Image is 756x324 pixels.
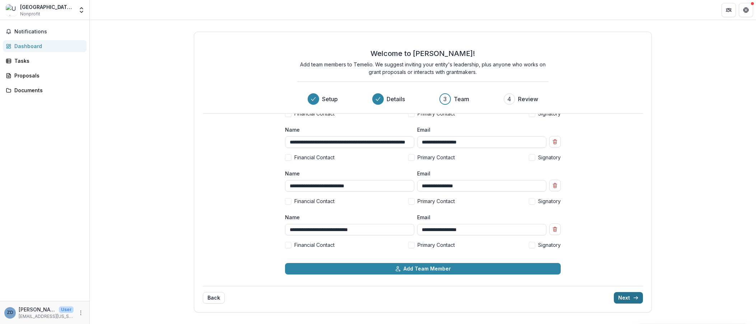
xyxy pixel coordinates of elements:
button: More [76,309,85,317]
button: Remove team member [549,136,561,147]
button: Next [614,292,643,304]
span: Primary Contact [417,110,455,117]
button: Open entity switcher [76,3,87,17]
span: Signatory [538,241,561,249]
label: Email [417,170,542,177]
p: [EMAIL_ADDRESS][US_STATE][DOMAIN_NAME] [19,313,74,320]
span: Primary Contact [417,197,455,205]
div: Progress [308,93,538,105]
span: Primary Contact [417,241,455,249]
h3: Team [454,95,469,103]
span: Financial Contact [294,154,335,161]
a: Dashboard [3,40,87,52]
div: [GEOGRAPHIC_DATA][US_STATE], College of Fisheries and Ocean Sciences, [GEOGRAPHIC_DATA] [20,3,74,11]
span: Nonprofit [20,11,40,17]
a: Proposals [3,70,87,81]
label: Email [417,213,542,221]
button: Back [203,292,225,304]
div: 3 [443,95,447,103]
span: Primary Contact [417,154,455,161]
label: Email [417,126,542,133]
h3: Setup [322,95,338,103]
span: Financial Contact [294,241,335,249]
p: User [59,306,74,313]
button: Remove team member [549,224,561,235]
label: Name [285,126,410,133]
span: Signatory [538,154,561,161]
button: Add Team Member [285,263,561,274]
a: Documents [3,84,87,96]
p: Add team members to Temelio. We suggest inviting your entity's leadership, plus anyone who works ... [297,61,549,76]
span: Financial Contact [294,110,335,117]
button: Get Help [739,3,753,17]
button: Notifications [3,26,87,37]
button: Partners [722,3,736,17]
p: [PERSON_NAME] [19,306,56,313]
span: Signatory [538,197,561,205]
div: Documents [14,86,81,94]
img: University of Alaska Fairbanks, College of Fisheries and Ocean Sciences, Juneau [6,4,17,16]
button: Remove team member [549,180,561,191]
div: Proposals [14,72,81,79]
h2: Welcome to [PERSON_NAME]! [370,49,475,58]
div: Zoe Durdik [7,310,13,315]
h3: Details [387,95,405,103]
a: Tasks [3,55,87,67]
span: Financial Contact [294,197,335,205]
div: 4 [507,95,511,103]
div: Dashboard [14,42,81,50]
h3: Review [518,95,538,103]
span: Notifications [14,29,84,35]
div: Tasks [14,57,81,65]
label: Name [285,213,410,221]
span: Signatory [538,110,561,117]
label: Name [285,170,410,177]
